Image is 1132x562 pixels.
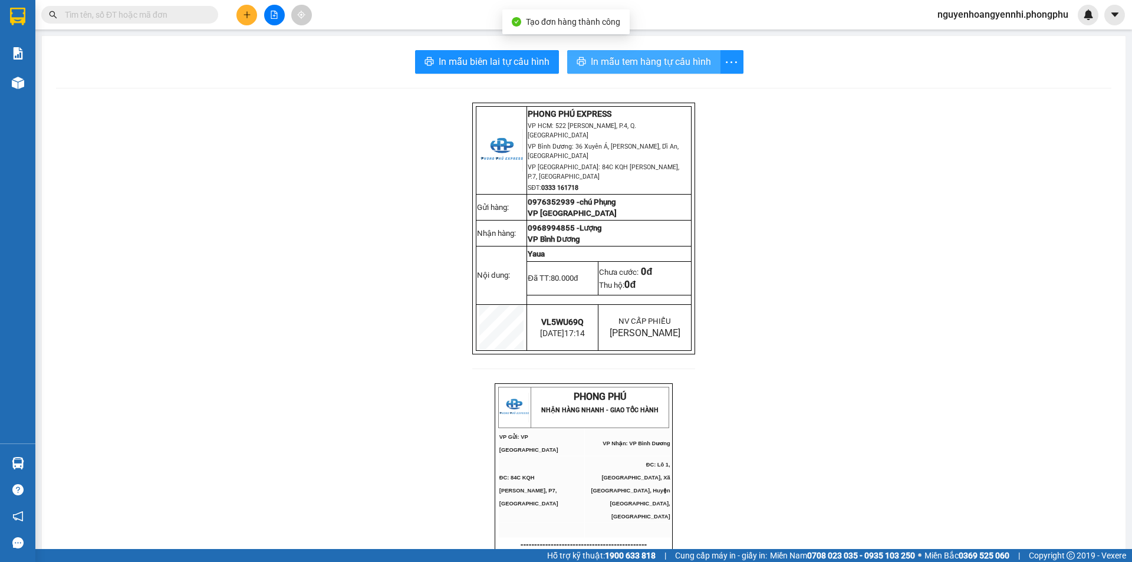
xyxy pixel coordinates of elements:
span: 0đ [641,266,652,277]
span: VP [GEOGRAPHIC_DATA]: 84C KQH [PERSON_NAME], P.7, [GEOGRAPHIC_DATA] [51,61,174,77]
strong: 0708 023 035 - 0935 103 250 [807,551,915,560]
span: VL5WU69Q [541,317,584,327]
strong: 0369 525 060 [959,551,1009,560]
span: Gửi hàng: [477,203,509,212]
span: Tạo đơn hàng thành công [526,17,620,27]
img: logo [499,393,529,422]
button: printerIn mẫu biên lai tự cấu hình [415,50,559,74]
span: VP Bình Dương: 36 Xuyên Á, [PERSON_NAME], Dĩ An, [GEOGRAPHIC_DATA] [528,143,679,160]
strong: 0333 161718 [541,184,578,192]
img: solution-icon [12,47,24,60]
span: 80.000đ [551,274,578,282]
span: ---------------------------------------------- [521,540,647,549]
span: printer [424,57,434,68]
span: SĐT: [51,78,101,86]
span: message [12,537,24,548]
span: 0968994855 - [528,224,580,232]
span: plus [243,11,251,19]
img: icon-new-feature [1083,9,1094,20]
span: VP Bình Dương: 36 Xuyên Á, [PERSON_NAME], Dĩ An, [GEOGRAPHIC_DATA] [51,37,132,60]
span: Miền Bắc [924,549,1009,562]
span: file-add [270,11,278,19]
img: logo [481,129,523,172]
span: Thu hộ: [599,281,636,290]
strong: 1900 633 818 [605,551,656,560]
button: caret-down [1104,5,1125,25]
span: 0976352939 - [528,198,616,206]
img: logo-vxr [10,8,25,25]
span: Đã TT: [528,274,578,282]
span: Cung cấp máy in - giấy in: [675,549,767,562]
span: In mẫu biên lai tự cấu hình [439,54,549,69]
span: 0đ [624,279,636,290]
span: Chưa cước: [599,268,652,277]
span: [PERSON_NAME] [610,327,680,338]
span: ĐC: 84C KQH [PERSON_NAME], P7, [GEOGRAPHIC_DATA] [499,475,558,507]
strong: 0333 161718 [64,78,101,86]
span: check-circle [512,17,521,27]
span: Nhận hàng: [477,229,516,238]
span: | [1018,549,1020,562]
span: [DATE] [540,328,585,338]
span: notification [12,511,24,522]
button: printerIn mẫu tem hàng tự cấu hình [567,50,720,74]
span: more [720,55,743,70]
span: PHONG PHÚ [574,391,626,402]
button: plus [236,5,257,25]
span: 17:14 [564,328,585,338]
span: aim [297,11,305,19]
span: copyright [1067,551,1075,560]
span: VP Bình Dương [528,235,580,244]
span: printer [577,57,586,68]
button: more [720,50,743,74]
span: Miền Nam [770,549,915,562]
span: Yaua [528,249,545,258]
span: VP [GEOGRAPHIC_DATA]: 84C KQH [PERSON_NAME], P.7, [GEOGRAPHIC_DATA] [528,163,679,180]
span: SĐT: [528,184,578,192]
strong: PHONG PHÚ EXPRESS [51,6,146,18]
span: | [664,549,666,562]
img: logo [6,25,48,68]
span: VP HCM: 522 [PERSON_NAME], P.4, Q.[GEOGRAPHIC_DATA] [528,122,636,139]
input: Tìm tên, số ĐT hoặc mã đơn [65,8,204,21]
span: search [49,11,57,19]
span: VP Nhận: VP Bình Dương [603,441,670,446]
span: ⚪️ [918,553,922,558]
button: aim [291,5,312,25]
strong: NHẬN HÀNG NHANH - GIAO TỐC HÀNH [541,406,659,414]
strong: PHONG PHÚ EXPRESS [528,109,611,119]
img: warehouse-icon [12,77,24,89]
span: nguyenhoangyennhi.phongphu [928,7,1078,22]
span: VP Gửi: VP [GEOGRAPHIC_DATA] [499,434,558,453]
span: In mẫu tem hàng tự cấu hình [591,54,711,69]
span: Nội dung: [477,271,510,280]
span: NV CẤP PHIẾU [618,317,671,326]
span: VP HCM: 522 [PERSON_NAME], P.4, Q.[GEOGRAPHIC_DATA] [51,19,159,35]
span: Hỗ trợ kỹ thuật: [547,549,656,562]
button: file-add [264,5,285,25]
span: caret-down [1110,9,1120,20]
img: warehouse-icon [12,457,24,469]
span: question-circle [12,484,24,495]
span: ĐC: Lô 1, [GEOGRAPHIC_DATA], Xã [GEOGRAPHIC_DATA], Huyện [GEOGRAPHIC_DATA], [GEOGRAPHIC_DATA] [591,462,670,520]
span: chú Phụng [580,198,616,206]
span: VP [GEOGRAPHIC_DATA] [528,209,617,218]
span: Lượng [580,224,602,232]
